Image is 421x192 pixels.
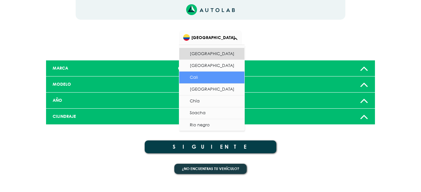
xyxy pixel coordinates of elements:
[179,84,244,96] li: [GEOGRAPHIC_DATA]
[48,65,156,71] div: MARCA
[183,34,190,41] img: Flag of COLOMBIA
[179,60,244,72] li: [GEOGRAPHIC_DATA]
[48,81,156,87] div: MODELO
[145,140,276,153] button: SIGUIENTE
[179,107,244,119] li: Soacha
[183,33,239,42] span: [GEOGRAPHIC_DATA]
[46,109,375,125] a: CILINDRAJE 1600
[156,94,265,107] div: 2010
[179,119,244,131] li: Rio negro
[46,93,375,109] a: AÑO 2010
[156,62,265,75] div: CHEVROLET
[186,6,235,12] a: Link al sitio de autolab
[48,97,156,103] div: AÑO
[174,164,247,174] button: ¿No encuentras tu vehículo?
[179,30,242,45] div: Flag of COLOMBIA[GEOGRAPHIC_DATA]
[46,76,375,93] a: MODELO OPTRA
[179,72,244,83] li: Cali
[156,78,265,91] div: OPTRA
[48,113,156,119] div: CILINDRAJE
[179,96,244,107] li: Chía
[179,48,244,60] li: [GEOGRAPHIC_DATA]
[156,110,265,123] div: 1600
[46,60,375,76] a: MARCA CHEVROLET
